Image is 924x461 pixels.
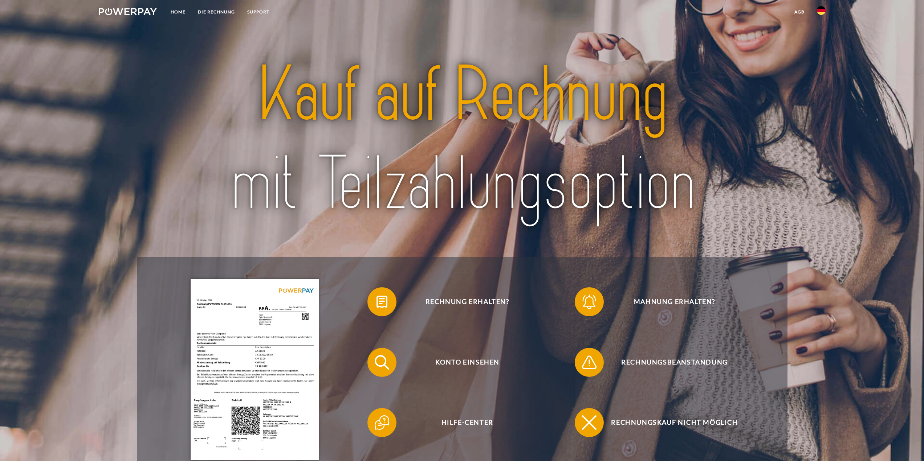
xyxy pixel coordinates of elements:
button: Rechnungsbeanstandung [575,348,764,377]
a: SUPPORT [241,5,276,18]
button: Rechnung erhalten? [367,287,556,316]
img: qb_close.svg [580,413,598,432]
img: qb_search.svg [373,353,391,371]
button: Rechnungskauf nicht möglich [575,408,764,437]
span: Rechnungskauf nicht möglich [586,408,764,437]
img: logo-powerpay-white.svg [99,8,157,15]
img: title-powerpay_de.svg [175,46,750,233]
img: de [817,6,826,15]
a: agb [788,5,811,18]
span: Rechnungsbeanstandung [586,348,764,377]
button: Konto einsehen [367,348,556,377]
img: single_invoice_powerpay_de.jpg [191,279,319,460]
span: Konto einsehen [378,348,556,377]
span: Rechnung erhalten? [378,287,556,316]
span: Hilfe-Center [378,408,556,437]
img: qb_bill.svg [373,293,391,311]
img: qb_bell.svg [580,293,598,311]
button: Mahnung erhalten? [575,287,764,316]
button: Hilfe-Center [367,408,556,437]
span: Mahnung erhalten? [586,287,764,316]
img: qb_help.svg [373,413,391,432]
img: qb_warning.svg [580,353,598,371]
a: Home [164,5,192,18]
a: DIE RECHNUNG [192,5,241,18]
